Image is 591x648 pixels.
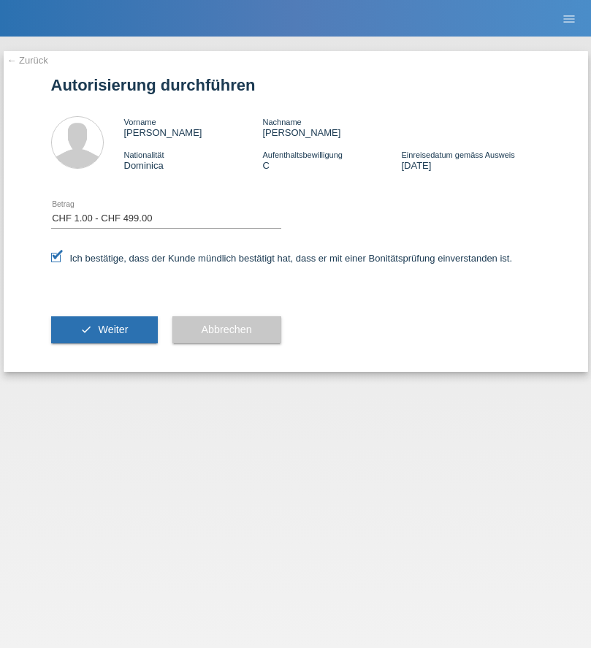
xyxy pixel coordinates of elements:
span: Vorname [124,118,156,126]
h1: Autorisierung durchführen [51,76,541,94]
label: Ich bestätige, dass der Kunde mündlich bestätigt hat, dass er mit einer Bonitätsprüfung einversta... [51,253,513,264]
a: ← Zurück [7,55,48,66]
div: [PERSON_NAME] [124,116,263,138]
span: Aufenthaltsbewilligung [262,150,342,159]
span: Abbrechen [202,324,252,335]
div: Dominica [124,149,263,171]
a: menu [554,14,584,23]
span: Nationalität [124,150,164,159]
div: C [262,149,401,171]
i: check [80,324,92,335]
span: Weiter [98,324,128,335]
span: Nachname [262,118,301,126]
div: [PERSON_NAME] [262,116,401,138]
button: Abbrechen [172,316,281,344]
span: Einreisedatum gemäss Ausweis [401,150,514,159]
div: [DATE] [401,149,540,171]
button: check Weiter [51,316,158,344]
i: menu [562,12,576,26]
